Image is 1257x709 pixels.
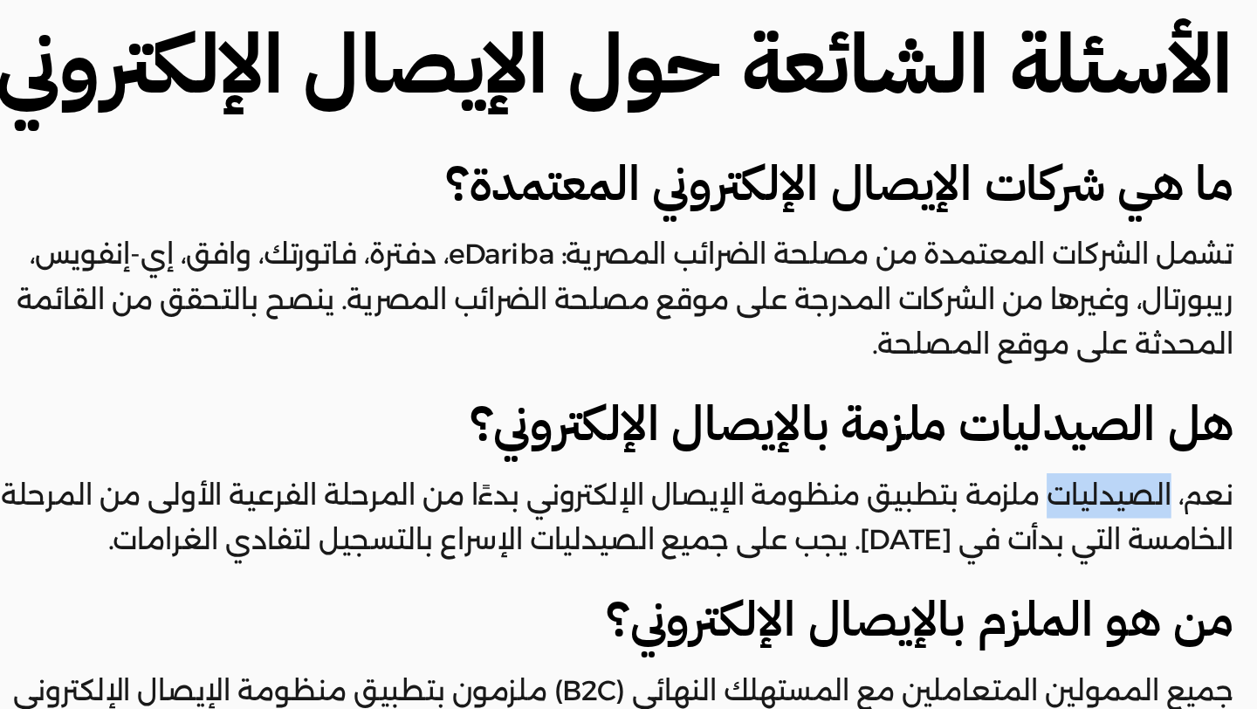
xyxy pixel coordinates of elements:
p: نعم، مع حلول مثل eDariba يمكنك استخدام هاتفك الذكي أو جهاز التابلت لإصدار الإيصالات الإلكترونية ب... [137,470,770,515]
h3: هل يمكن استخدام الهاتف الذكي بدلاً من جهاز POS؟ [137,430,770,461]
p: تشمل الشركات المعتمدة من مصلحة الضرائب المصرية: eDariba، دفترة، فاتورتك، وافق، إي-إنفويس، ريبورتا... [137,128,770,196]
h3: ما هي شركات الإيصال الإلكتروني المعتمدة؟ [137,88,770,120]
h3: هل الصيدليات ملزمة بالإيصال الإلكتروني؟ [137,210,770,241]
p: جميع الممولين المتعاملين مع المستهلك النهائي (B2C) ملزمون بتطبيق منظومة الإيصال الإلكتروني حسب ال... [137,348,770,416]
h2: الأسئلة الشائعة حول الإيصال الإلكتروني [137,12,770,75]
p: مع اقتراب المواعيد النهائية لتطبيق منظومة الإيصال الإلكتروني في مختلف القطاعات، أصبح من الضروري ا... [137,600,770,691]
h3: من هو الملزم بالإيصال الإلكتروني؟ [137,308,770,340]
p: نعم، الصيدليات ملزمة بتطبيق منظومة الإيصال الإلكتروني بدءًا من المرحلة الفرعية الأولى من المرحلة ... [137,250,770,295]
h2: الخلاصة [137,528,770,591]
